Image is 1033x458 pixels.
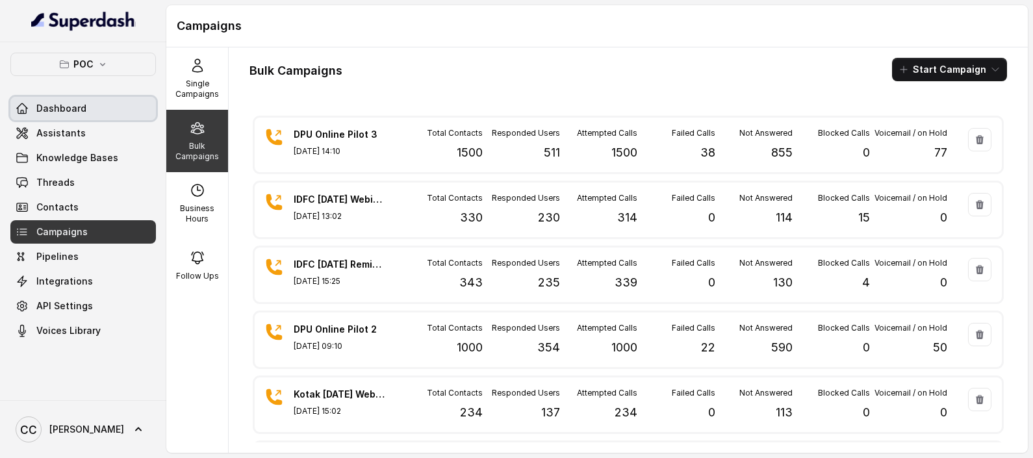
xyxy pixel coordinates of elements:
p: Kotak [DATE] Webinar Reminder [294,388,385,401]
p: 234 [615,403,637,422]
p: 4 [862,274,870,292]
p: Attempted Calls [577,128,637,138]
p: [DATE] 09:10 [294,341,385,351]
p: [DATE] 15:02 [294,406,385,416]
span: Dashboard [36,102,86,115]
p: Voicemail / on Hold [874,128,947,138]
p: 855 [771,144,793,162]
p: 1500 [457,144,483,162]
p: Voicemail / on Hold [874,388,947,398]
a: Voices Library [10,319,156,342]
p: Voicemail / on Hold [874,323,947,333]
p: Failed Calls [672,323,715,333]
p: Voicemail / on Hold [874,193,947,203]
p: Attempted Calls [577,323,637,333]
a: Dashboard [10,97,156,120]
p: 1000 [457,338,483,357]
span: Campaigns [36,225,88,238]
p: Responded Users [492,388,560,398]
p: [DATE] 14:10 [294,146,385,157]
span: API Settings [36,299,93,312]
p: 0 [940,209,947,227]
p: Responded Users [492,323,560,333]
a: Threads [10,171,156,194]
span: Assistants [36,127,86,140]
p: Responded Users [492,193,560,203]
span: Pipelines [36,250,79,263]
p: Failed Calls [672,128,715,138]
p: 235 [538,274,560,292]
a: Contacts [10,196,156,219]
span: Contacts [36,201,79,214]
p: 1000 [611,338,637,357]
p: Business Hours [172,203,223,224]
p: 0 [863,144,870,162]
p: Total Contacts [427,258,483,268]
span: Knowledge Bases [36,151,118,164]
h1: Campaigns [177,16,1017,36]
p: Responded Users [492,128,560,138]
p: Failed Calls [672,388,715,398]
p: 0 [940,274,947,292]
p: 38 [700,144,715,162]
p: Attempted Calls [577,388,637,398]
p: 0 [708,274,715,292]
p: Total Contacts [427,193,483,203]
p: POC [73,57,94,72]
p: 113 [776,403,793,422]
p: Blocked Calls [818,128,870,138]
a: Assistants [10,121,156,145]
p: Not Answered [739,388,793,398]
p: Blocked Calls [818,323,870,333]
p: Single Campaigns [172,79,223,99]
p: 0 [863,338,870,357]
p: Blocked Calls [818,388,870,398]
p: IDFC [DATE] Webinar Reminder [294,193,385,206]
p: Responded Users [492,258,560,268]
p: 137 [541,403,560,422]
p: 22 [701,338,715,357]
p: Not Answered [739,128,793,138]
p: [DATE] 15:25 [294,276,385,286]
p: Blocked Calls [818,258,870,268]
p: Bulk Campaigns [172,141,223,162]
p: 15 [858,209,870,227]
span: Voices Library [36,324,101,337]
p: Blocked Calls [818,193,870,203]
p: 0 [863,403,870,422]
p: Not Answered [739,193,793,203]
p: 339 [615,274,637,292]
p: DPU Online Pilot 2 [294,323,385,336]
span: Integrations [36,275,93,288]
a: Campaigns [10,220,156,244]
p: Attempted Calls [577,193,637,203]
p: DPU Online Pilot 3 [294,128,385,141]
a: Integrations [10,270,156,293]
p: Follow Ups [176,271,219,281]
text: CC [20,423,37,437]
p: Total Contacts [427,388,483,398]
p: 50 [933,338,947,357]
p: Attempted Calls [577,258,637,268]
p: 0 [708,209,715,227]
p: 234 [460,403,483,422]
a: Knowledge Bases [10,146,156,170]
p: 343 [459,274,483,292]
p: Not Answered [739,258,793,268]
p: 314 [617,209,637,227]
p: 590 [771,338,793,357]
p: Failed Calls [672,193,715,203]
button: POC [10,53,156,76]
p: 511 [544,144,560,162]
p: [DATE] 13:02 [294,211,385,222]
p: 114 [776,209,793,227]
img: light.svg [31,10,136,31]
span: Threads [36,176,75,189]
h1: Bulk Campaigns [249,60,342,81]
p: 1500 [611,144,637,162]
a: Pipelines [10,245,156,268]
p: 0 [708,403,715,422]
a: [PERSON_NAME] [10,411,156,448]
p: Total Contacts [427,128,483,138]
p: Failed Calls [672,258,715,268]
